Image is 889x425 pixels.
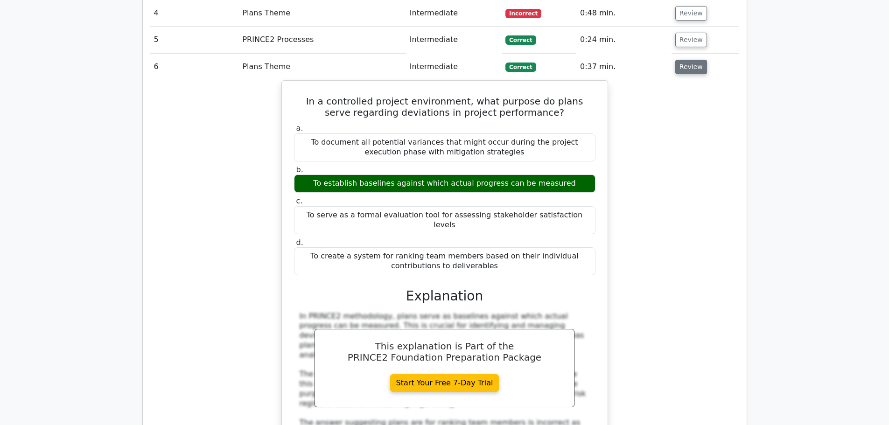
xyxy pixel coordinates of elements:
h5: In a controlled project environment, what purpose do plans serve regarding deviations in project ... [293,96,596,118]
td: Plans Theme [238,54,406,80]
button: Review [675,33,707,47]
td: 0:24 min. [576,27,672,53]
div: To create a system for ranking team members based on their individual contributions to deliverables [294,247,595,275]
div: To serve as a formal evaluation tool for assessing stakeholder satisfaction levels [294,206,595,234]
td: 6 [150,54,239,80]
span: Correct [505,63,536,72]
span: b. [296,165,303,174]
div: To establish baselines against which actual progress can be measured [294,174,595,193]
td: Intermediate [406,27,502,53]
td: PRINCE2 Processes [238,27,406,53]
a: Start Your Free 7-Day Trial [390,374,499,392]
h3: Explanation [300,288,590,304]
span: Incorrect [505,9,541,18]
div: To document all potential variances that might occur during the project execution phase with miti... [294,133,595,161]
span: c. [296,196,303,205]
td: Intermediate [406,54,502,80]
button: Review [675,6,707,21]
span: Correct [505,35,536,45]
button: Review [675,60,707,74]
span: a. [296,124,303,132]
span: d. [296,238,303,247]
td: 0:37 min. [576,54,672,80]
td: 5 [150,27,239,53]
